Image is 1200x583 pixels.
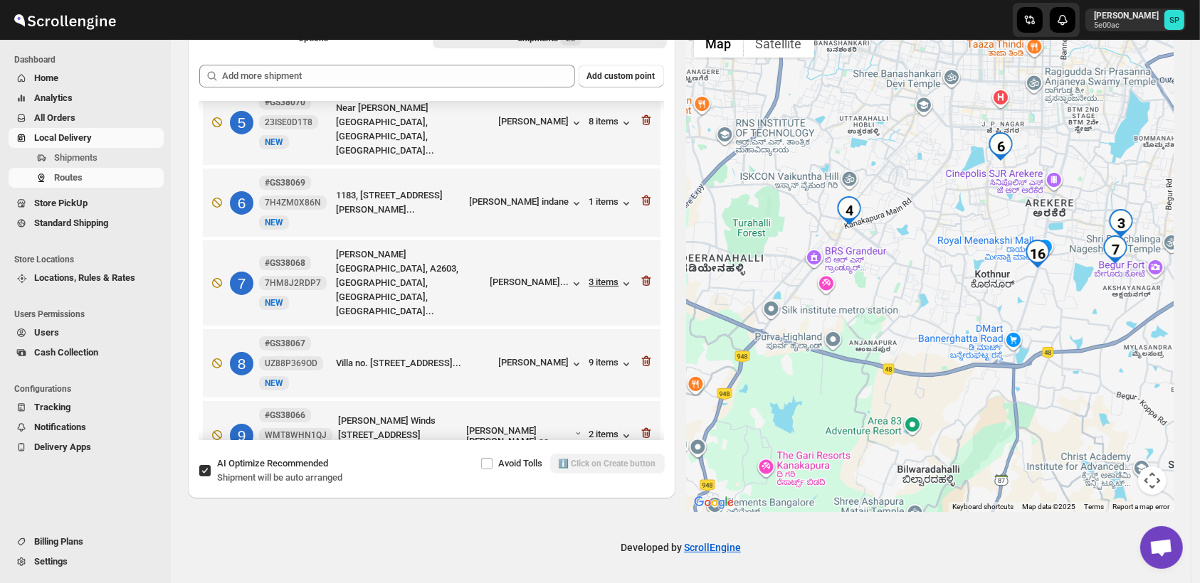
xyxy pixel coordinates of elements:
button: Show street map [694,29,744,58]
div: 16 [1023,240,1052,268]
p: 5e00ac [1094,21,1159,30]
button: [PERSON_NAME] indane [470,196,584,210]
button: Delivery Apps [9,437,164,457]
div: 4 [835,196,863,225]
button: 3 items [589,277,633,291]
input: Add more shipment [222,65,575,87]
div: 8 [230,352,253,375]
p: [PERSON_NAME] [1094,10,1159,21]
div: [PERSON_NAME][GEOGRAPHIC_DATA], A2603, [GEOGRAPHIC_DATA], [GEOGRAPHIC_DATA], [GEOGRAPHIC_DATA]... [336,247,485,319]
div: 6 [986,132,1015,161]
span: NEW [265,137,283,147]
p: Developed by [621,540,741,555]
span: Avoid Tolls [499,458,543,469]
button: Tracking [9,397,164,417]
div: Selected Shipments [188,53,675,446]
button: Add custom point [579,65,664,87]
button: Map camera controls [1138,466,1167,495]
button: 1 items [589,196,633,210]
b: #GS38067 [265,338,305,348]
button: [PERSON_NAME] [499,116,584,130]
a: Open this area in Google Maps (opens a new window) [690,493,737,512]
span: Add custom point [587,70,656,82]
b: #GS38069 [265,178,305,188]
span: Map data ©2025 [1022,503,1075,510]
button: [PERSON_NAME] [PERSON_NAME] sa... [467,425,584,446]
span: Routes [54,172,83,183]
b: #GS38068 [265,258,305,268]
a: Terms (opens in new tab) [1084,503,1104,510]
span: Delivery Apps [34,442,91,452]
button: User menu [1085,9,1186,31]
text: SP [1169,16,1179,25]
span: 7H4ZM0X86N [265,197,321,208]
span: NEW [265,298,283,308]
div: [PERSON_NAME] Winds [STREET_ADDRESS][PERSON_NAME]... [338,414,461,456]
span: Home [34,73,58,83]
button: Notifications [9,417,164,437]
button: Settings [9,552,164,572]
b: #GS38070 [265,97,305,107]
button: 2 items [589,429,633,443]
a: ScrollEngine [684,542,741,553]
span: NEW [265,378,283,388]
span: Analytics [34,92,73,103]
span: Sulakshana Pundle [1164,10,1184,30]
div: [PERSON_NAME]... [490,277,569,287]
div: A-G06, manar elegance, hsr layout, Near [PERSON_NAME][GEOGRAPHIC_DATA], [GEOGRAPHIC_DATA], [GEOGR... [336,87,493,158]
span: Shipment will be auto arranged [217,472,342,483]
div: Open chat [1140,526,1183,569]
button: Users [9,323,164,343]
span: All Orders [34,112,75,123]
div: 5 [230,111,253,134]
span: Tracking [34,402,70,412]
span: Store Locations [14,254,164,265]
button: All Orders [9,108,164,128]
span: Locations, Rules & Rates [34,272,135,283]
img: Google [690,493,737,512]
span: Standard Shipping [34,218,108,228]
button: [PERSON_NAME]... [490,277,584,291]
div: 7 [1101,235,1130,264]
span: 23ISE0D1T8 [265,117,312,128]
div: [PERSON_NAME] [PERSON_NAME] sa... [467,425,574,446]
span: Store PickUp [34,198,88,208]
span: Notifications [34,422,86,432]
button: Home [9,68,164,88]
span: Billing Plans [34,536,83,547]
div: Villa no. [STREET_ADDRESS]... [336,356,493,370]
div: 7 [230,272,253,295]
span: WMT8WHN1QJ [265,429,327,441]
button: Keyboard shortcuts [952,502,1014,512]
span: Dashboard [14,54,164,65]
button: [PERSON_NAME] [499,357,584,371]
img: ScrollEngine [11,2,118,38]
button: Show satellite imagery [744,29,814,58]
b: #GS38066 [265,410,305,420]
button: 8 items [589,116,633,130]
span: UZ88P369OD [265,358,317,369]
span: NEW [265,218,283,228]
span: Cash Collection [34,347,98,358]
span: Recommended [267,458,328,469]
a: Report a map error [1112,503,1169,510]
span: Users [34,327,59,338]
button: Shipments [9,148,164,168]
span: Local Delivery [34,132,92,143]
div: 3 [1107,209,1135,237]
span: AI Optimize [217,458,328,469]
span: 7HM8J2RDP7 [265,277,321,289]
button: 9 items [589,357,633,371]
div: 6 [230,191,253,215]
span: Settings [34,556,68,567]
button: Cash Collection [9,343,164,363]
button: Analytics [9,88,164,108]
